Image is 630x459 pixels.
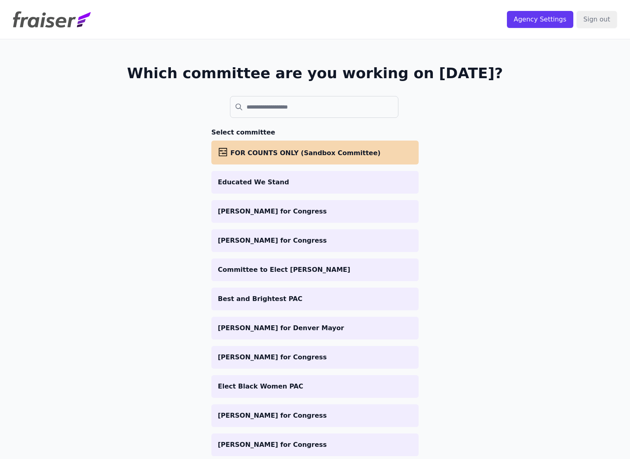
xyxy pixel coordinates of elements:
p: [PERSON_NAME] for Congress [218,352,412,362]
h1: Which committee are you working on [DATE]? [127,65,503,81]
a: Elect Black Women PAC [211,375,419,398]
p: [PERSON_NAME] for Congress [218,440,412,450]
a: Committee to Elect [PERSON_NAME] [211,258,419,281]
p: Educated We Stand [218,177,412,187]
h3: Select committee [211,128,419,137]
a: [PERSON_NAME] for Congress [211,200,419,223]
a: [PERSON_NAME] for Congress [211,404,419,427]
span: FOR COUNTS ONLY (Sandbox Committee) [230,149,381,157]
a: [PERSON_NAME] for Congress [211,346,419,369]
a: Best and Brightest PAC [211,288,419,310]
input: Agency Settings [507,11,573,28]
img: Fraiser Logo [13,11,91,28]
input: Sign out [577,11,617,28]
p: [PERSON_NAME] for Congress [218,411,412,421]
a: [PERSON_NAME] for Congress [211,433,419,456]
p: Elect Black Women PAC [218,382,412,391]
p: Committee to Elect [PERSON_NAME] [218,265,412,275]
p: [PERSON_NAME] for Congress [218,236,412,246]
a: Educated We Stand [211,171,419,194]
p: Best and Brightest PAC [218,294,412,304]
a: [PERSON_NAME] for Congress [211,229,419,252]
a: FOR COUNTS ONLY (Sandbox Committee) [211,141,419,164]
p: [PERSON_NAME] for Congress [218,207,412,216]
a: [PERSON_NAME] for Denver Mayor [211,317,419,339]
p: [PERSON_NAME] for Denver Mayor [218,323,412,333]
